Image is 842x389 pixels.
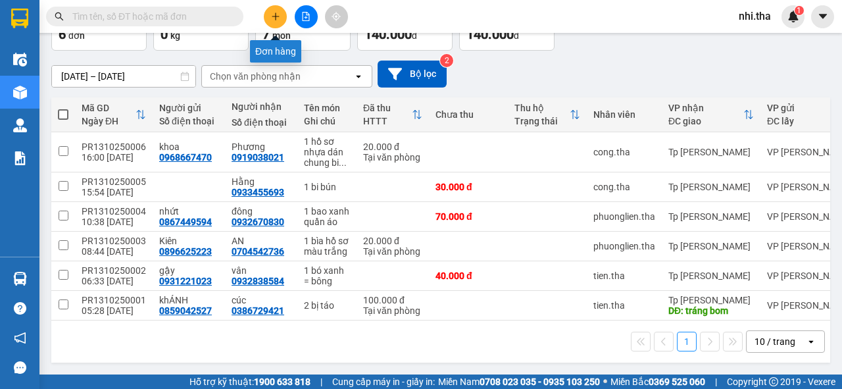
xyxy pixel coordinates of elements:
[304,206,350,227] div: 1 bao xanh quần áo
[767,103,842,113] div: VP gửi
[332,12,341,21] span: aim
[668,147,754,157] div: Tp [PERSON_NAME]
[364,26,412,42] span: 140.000
[593,182,655,192] div: cong.tha
[82,152,146,163] div: 16:00 [DATE]
[755,335,795,348] div: 10 / trang
[662,97,760,132] th: Toggle SortBy
[295,5,318,28] button: file-add
[232,187,284,197] div: 0933455693
[435,109,501,120] div: Chưa thu
[514,103,570,113] div: Thu hộ
[232,236,291,246] div: AN
[378,61,447,88] button: Bộ lọc
[668,271,754,281] div: Tp [PERSON_NAME]
[435,182,501,192] div: 30.000 đ
[14,302,26,315] span: question-circle
[13,272,27,286] img: warehouse-icon
[232,246,284,257] div: 0704542736
[254,376,310,387] strong: 1900 633 818
[82,236,146,246] div: PR1310250003
[357,97,429,132] th: Toggle SortBy
[232,295,291,305] div: cúc
[514,30,519,41] span: đ
[440,54,453,67] sup: 2
[14,361,26,374] span: message
[304,300,350,311] div: 2 bị táo
[339,157,347,168] span: ...
[159,305,212,316] div: 0859042527
[271,12,280,21] span: plus
[232,305,284,316] div: 0386729421
[159,152,212,163] div: 0968667470
[649,376,705,387] strong: 0369 525 060
[508,97,587,132] th: Toggle SortBy
[250,40,301,63] div: Đơn hàng
[795,6,804,15] sup: 1
[82,116,136,126] div: Ngày ĐH
[82,206,146,217] div: PR1310250004
[797,6,801,15] span: 1
[232,117,291,128] div: Số điện thoại
[363,295,422,305] div: 100.000 đ
[82,142,146,152] div: PR1310250006
[82,265,146,276] div: PR1310250002
[170,30,180,41] span: kg
[363,305,422,316] div: Tại văn phòng
[438,375,600,389] span: Miền Nam
[593,241,655,251] div: phuonglien.tha
[232,276,284,286] div: 0932838584
[668,116,743,126] div: ĐC giao
[159,265,218,276] div: gậy
[11,9,28,28] img: logo-vxr
[593,271,655,281] div: tien.tha
[82,305,146,316] div: 05:28 [DATE]
[811,5,834,28] button: caret-down
[480,376,600,387] strong: 0708 023 035 - 0935 103 250
[304,182,350,192] div: 1 bi bún
[14,332,26,344] span: notification
[72,9,228,24] input: Tìm tên, số ĐT hoặc mã đơn
[52,66,195,87] input: Select a date range.
[232,152,284,163] div: 0919038021
[82,187,146,197] div: 15:54 [DATE]
[363,236,422,246] div: 20.000 đ
[767,116,842,126] div: ĐC lấy
[159,103,218,113] div: Người gửi
[363,116,412,126] div: HTTT
[82,176,146,187] div: PR1310250005
[435,211,501,222] div: 70.000 đ
[435,271,501,281] div: 40.000 đ
[159,246,212,257] div: 0896625223
[13,118,27,132] img: warehouse-icon
[210,70,301,83] div: Chọn văn phòng nhận
[161,26,168,42] span: 0
[304,265,350,286] div: 1 bó xanh = bông
[363,103,412,113] div: Đã thu
[610,375,705,389] span: Miền Bắc
[68,30,85,41] span: đơn
[304,236,350,257] div: 1 bìa hồ sơ màu trắng
[593,300,655,311] div: tien.tha
[301,12,310,21] span: file-add
[817,11,829,22] span: caret-down
[787,11,799,22] img: icon-new-feature
[59,26,66,42] span: 6
[232,142,291,152] div: Phương
[668,305,754,316] div: DĐ: tráng bom
[320,375,322,389] span: |
[466,26,514,42] span: 140.000
[668,241,754,251] div: Tp [PERSON_NAME]
[82,217,146,227] div: 10:38 [DATE]
[677,332,697,351] button: 1
[13,53,27,66] img: warehouse-icon
[159,217,212,227] div: 0867449594
[159,295,218,305] div: khÁNH
[75,97,153,132] th: Toggle SortBy
[159,206,218,217] div: nhứt
[668,211,754,222] div: Tp [PERSON_NAME]
[82,246,146,257] div: 08:44 [DATE]
[668,103,743,113] div: VP nhận
[593,109,655,120] div: Nhân viên
[13,86,27,99] img: warehouse-icon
